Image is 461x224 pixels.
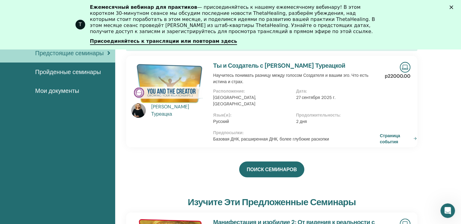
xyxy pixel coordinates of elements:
[79,22,82,27] font: Т
[400,62,410,73] img: Онлайн-семинар в прямом эфире
[151,103,207,118] a: [PERSON_NAME] Туреацка
[90,4,197,10] font: Ежемесячный вебинар для практиков
[440,203,455,218] iframe: Интерком-чат в режиме реального времени
[90,38,237,44] font: Присоединяйтесь к трансляции или повторам здесь
[244,88,245,94] font: :
[213,119,229,124] font: Русский
[151,104,189,110] font: [PERSON_NAME]
[239,161,304,177] a: ПОИСК СЕМИНАРОВ
[213,95,256,107] font: [GEOGRAPHIC_DATA], [GEOGRAPHIC_DATA]
[213,112,230,118] font: Язык(и)
[151,111,172,117] font: Туреацка
[75,20,85,29] div: Изображение профиля для ThetaHealing
[131,103,146,118] img: default.jpg
[380,133,400,144] font: Страница события
[35,68,101,76] font: Пройденные семинары
[35,87,79,95] font: Мои документы
[306,88,307,94] font: :
[213,88,244,94] font: Расположение
[242,130,244,135] font: :
[230,112,232,118] font: :
[296,112,340,118] font: Продолжительность
[380,132,419,144] a: Страница события
[90,38,237,45] a: Присоединяйтесь к трансляции или повторам здесь
[213,62,345,70] a: Ты и Создатель с [PERSON_NAME] Туреацкой
[247,166,297,173] font: ПОИСК СЕМИНАРОВ
[385,73,410,79] font: р22000.00
[213,130,242,135] font: Предпосылки
[339,112,341,118] font: :
[449,5,456,9] div: Закрыть
[296,88,306,94] font: Дата
[131,62,206,105] img: Ты и Создатель
[296,119,307,124] font: 2 дня
[296,95,336,100] font: 27 сентября 2025 г.
[35,49,104,57] font: Предстоящие семинары
[213,73,368,84] font: Научитесь понимать разницу между голосом Создателя и вашим эго. Что есть истина и страх.
[188,196,356,208] font: изучите эти предложенные семинары
[90,4,375,34] font: — присоединяйтесь к нашему ежемесячному вебинару! В этом коротком 30-минутном сеансе мы обсудим п...
[213,136,329,142] font: Базовая ДНК, расширенная ДНК, более глубокие раскопки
